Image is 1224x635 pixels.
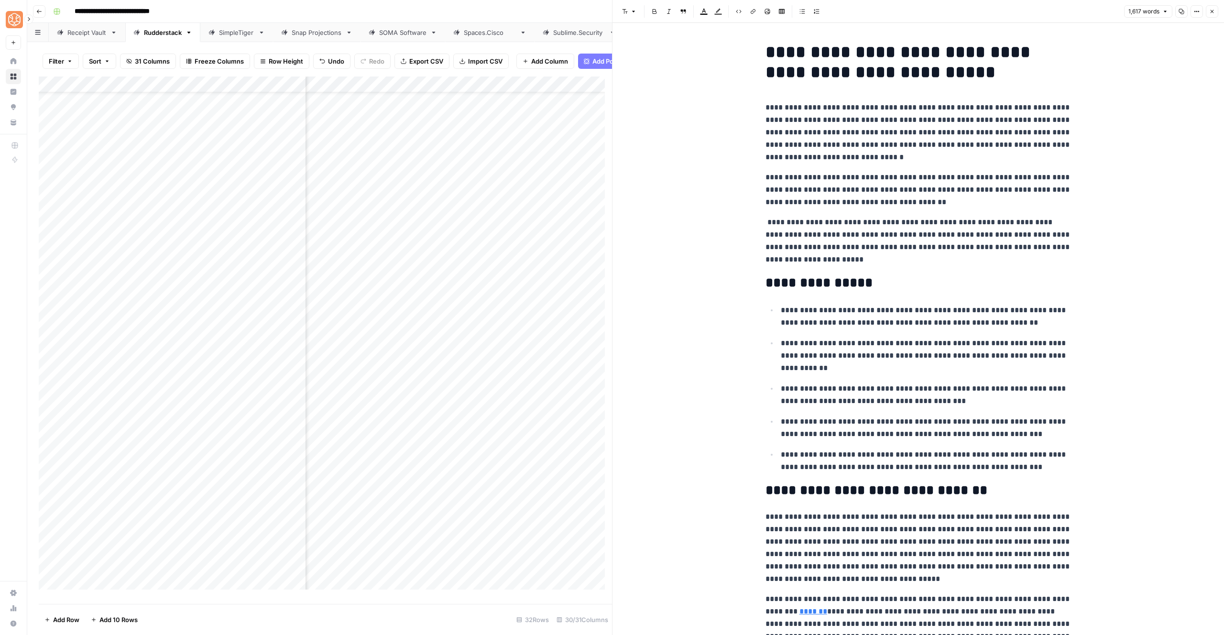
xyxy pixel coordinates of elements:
button: Redo [354,54,391,69]
button: Add Row [39,612,85,627]
button: Add 10 Rows [85,612,143,627]
button: Freeze Columns [180,54,250,69]
button: Add Power Agent [578,54,650,69]
div: Rudderstack [144,28,182,37]
a: Usage [6,601,21,616]
span: Add Row [53,615,79,624]
span: Filter [49,56,64,66]
div: SimpleTiger [219,28,254,37]
a: Rudderstack [125,23,200,42]
span: Freeze Columns [195,56,244,66]
span: Undo [328,56,344,66]
a: Home [6,54,21,69]
a: Receipt Vault [49,23,125,42]
span: Row Height [269,56,303,66]
button: Filter [43,54,79,69]
button: 31 Columns [120,54,176,69]
a: Browse [6,69,21,84]
button: Undo [313,54,350,69]
button: Row Height [254,54,309,69]
div: SOMA Software [379,28,426,37]
span: Add Power Agent [592,56,645,66]
button: Help + Support [6,616,21,631]
span: 1,617 words [1128,7,1159,16]
span: Add 10 Rows [99,615,138,624]
a: Your Data [6,115,21,130]
a: SimpleTiger [200,23,273,42]
a: Snap Projections [273,23,361,42]
button: Import CSV [453,54,509,69]
button: 1,617 words [1124,5,1172,18]
img: SimpleTiger Logo [6,11,23,28]
a: [DOMAIN_NAME] [445,23,535,42]
span: Export CSV [409,56,443,66]
a: SOMA Software [361,23,445,42]
div: Receipt Vault [67,28,107,37]
button: Export CSV [394,54,449,69]
button: Add Column [516,54,574,69]
span: 31 Columns [135,56,170,66]
div: [DOMAIN_NAME] [553,28,605,37]
button: Sort [83,54,116,69]
span: Import CSV [468,56,503,66]
a: Opportunities [6,99,21,115]
div: 32 Rows [513,612,553,627]
div: Snap Projections [292,28,342,37]
div: [DOMAIN_NAME] [464,28,516,37]
span: Sort [89,56,101,66]
span: Redo [369,56,384,66]
div: 30/31 Columns [553,612,612,627]
a: Insights [6,84,21,99]
a: [DOMAIN_NAME] [535,23,624,42]
button: Workspace: SimpleTiger [6,8,21,32]
a: Settings [6,585,21,601]
span: Add Column [531,56,568,66]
